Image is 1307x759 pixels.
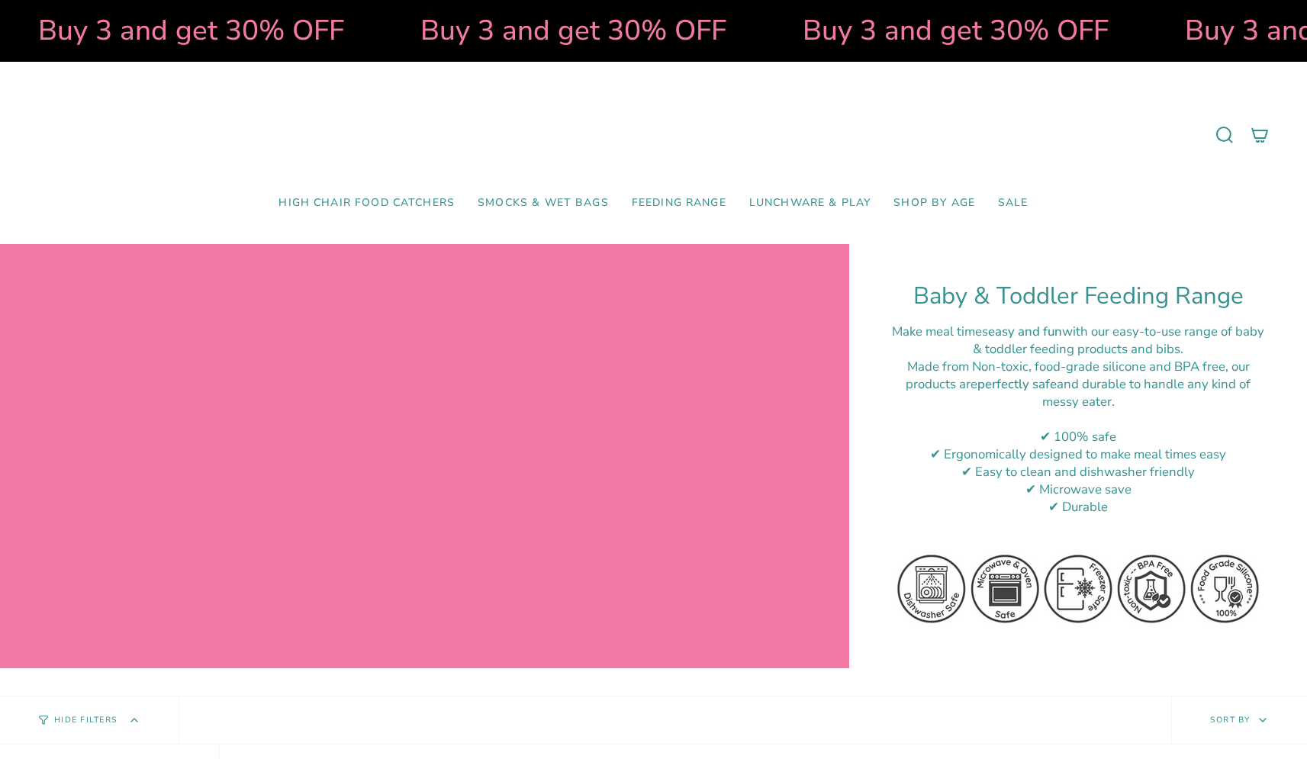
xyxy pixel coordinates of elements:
[749,197,871,210] span: Lunchware & Play
[35,11,341,50] strong: Buy 3 and get 30% OFF
[887,358,1269,410] div: M
[1025,481,1132,498] span: ✔ Microwave save
[466,185,620,221] a: Smocks & Wet Bags
[478,197,609,210] span: Smocks & Wet Bags
[887,428,1269,445] div: ✔ 100% safe
[54,716,118,725] span: Hide Filters
[887,323,1269,358] div: Make meal times with our easy-to-use range of baby & toddler feeding products and bibs.
[998,197,1029,210] span: SALE
[887,498,1269,516] div: ✔ Durable
[1171,696,1307,744] button: Sort by
[893,197,975,210] span: Shop by Age
[278,197,455,210] span: High Chair Food Catchers
[887,463,1269,481] div: ✔ Easy to clean and dishwasher friendly
[522,85,785,185] a: Mumma’s Little Helpers
[988,323,1062,340] strong: easy and fun
[906,358,1251,410] span: ade from Non-toxic, food-grade silicone and BPA free, our products are and durable to handle any ...
[1210,714,1251,725] span: Sort by
[987,185,1040,221] a: SALE
[267,185,466,221] a: High Chair Food Catchers
[887,282,1269,310] h1: Baby & Toddler Feeding Range
[632,197,726,210] span: Feeding Range
[977,375,1057,393] strong: perfectly safe
[417,11,723,50] strong: Buy 3 and get 30% OFF
[620,185,738,221] a: Feeding Range
[800,11,1106,50] strong: Buy 3 and get 30% OFF
[738,185,882,221] a: Lunchware & Play
[887,445,1269,463] div: ✔ Ergonomically designed to make meal times easy
[882,185,987,221] a: Shop by Age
